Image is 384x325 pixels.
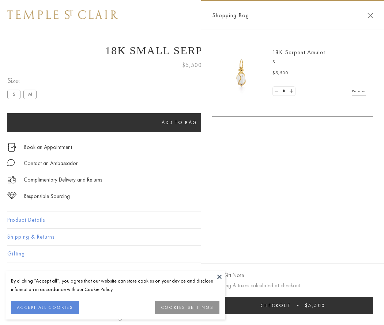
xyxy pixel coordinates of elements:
[305,302,325,309] span: $5,500
[7,143,16,152] img: icon_appointment.svg
[182,60,202,70] span: $5,500
[273,87,280,96] a: Set quantity to 0
[368,13,373,18] button: Close Shopping Bag
[7,90,20,99] label: S
[212,281,373,290] p: Shipping & taxes calculated at checkout
[272,70,289,77] span: $5,500
[24,159,78,168] div: Contact an Ambassador
[212,297,373,314] button: Checkout $5,500
[212,11,249,20] span: Shopping Bag
[11,277,219,294] div: By clicking “Accept all”, you agree that our website can store cookies on your device and disclos...
[212,271,244,280] button: Add Gift Note
[7,44,377,57] h1: 18K Small Serpent Amulet
[24,175,102,184] p: Complimentary Delivery and Returns
[7,246,377,262] button: Gifting
[7,159,15,166] img: MessageIcon-01_2.svg
[24,192,70,201] div: Responsible Sourcing
[7,229,377,245] button: Shipping & Returns
[11,301,79,314] button: ACCEPT ALL COOKIES
[352,87,366,95] a: Remove
[219,51,263,95] img: P51836-E11SERPPV
[24,143,72,151] a: Book an Appointment
[260,302,291,309] span: Checkout
[7,175,16,184] img: icon_delivery.svg
[272,59,366,66] p: S
[155,301,219,314] button: COOKIES SETTINGS
[7,10,118,19] img: Temple St. Clair
[7,113,352,132] button: Add to bag
[162,119,197,126] span: Add to bag
[7,75,39,87] span: Size:
[7,192,16,199] img: icon_sourcing.svg
[272,48,325,56] a: 18K Serpent Amulet
[23,90,37,99] label: M
[287,87,295,96] a: Set quantity to 2
[7,212,377,228] button: Product Details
